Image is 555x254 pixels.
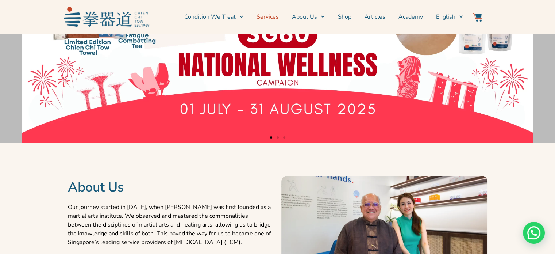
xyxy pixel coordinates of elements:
[257,8,279,26] a: Services
[292,8,325,26] a: About Us
[68,203,274,247] p: Our journey started in [DATE], when [PERSON_NAME] was first founded as a martial arts institute. ...
[365,8,385,26] a: Articles
[184,8,243,26] a: Condition We Treat
[338,8,351,26] a: Shop
[270,136,272,139] span: Go to slide 1
[68,179,274,196] h2: About Us
[473,13,482,22] img: Website Icon-03
[436,8,463,26] a: English
[277,136,279,139] span: Go to slide 2
[283,136,285,139] span: Go to slide 3
[398,8,423,26] a: Academy
[436,12,455,21] span: English
[153,8,463,26] nav: Menu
